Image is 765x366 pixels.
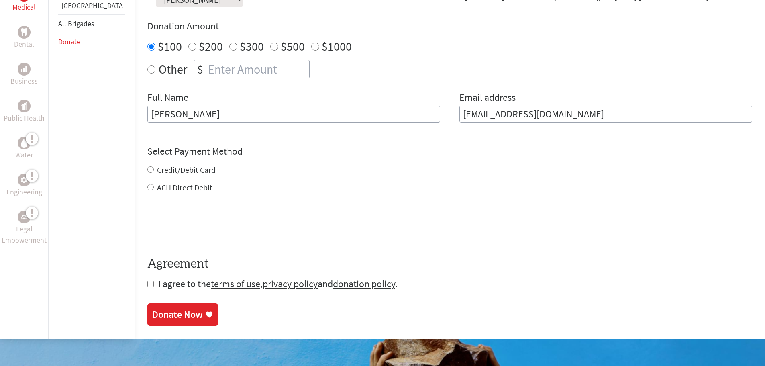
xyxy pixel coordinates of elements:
a: privacy policy [263,278,318,290]
label: $100 [158,39,182,54]
a: Donate [58,37,80,46]
a: Public HealthPublic Health [4,100,45,124]
li: All Brigades [58,14,125,33]
div: Dental [18,26,31,39]
img: Business [21,66,27,72]
img: Public Health [21,102,27,110]
label: Email address [459,91,516,106]
div: $ [194,60,206,78]
label: $200 [199,39,223,54]
img: Legal Empowerment [21,215,27,219]
a: Donate Now [147,303,218,326]
p: Dental [14,39,34,50]
p: Water [15,149,33,161]
a: terms of use [211,278,260,290]
a: DentalDental [14,26,34,50]
img: Engineering [21,177,27,183]
div: Public Health [18,100,31,112]
a: [GEOGRAPHIC_DATA] [61,1,125,10]
div: Legal Empowerment [18,211,31,223]
p: Legal Empowerment [2,223,47,246]
h4: Select Payment Method [147,145,752,158]
p: Medical [12,2,36,13]
div: Engineering [18,174,31,186]
div: Business [18,63,31,76]
input: Enter Amount [206,60,309,78]
label: $300 [240,39,264,54]
a: All Brigades [58,19,94,28]
label: $1000 [322,39,352,54]
img: Water [21,139,27,148]
div: Water [18,137,31,149]
p: Business [10,76,38,87]
label: Other [159,60,187,78]
label: Full Name [147,91,188,106]
iframe: reCAPTCHA [147,209,269,241]
input: Enter Full Name [147,106,440,123]
span: I agree to the , and . [158,278,398,290]
label: Credit/Debit Card [157,165,216,175]
img: Dental [21,29,27,36]
h4: Agreement [147,257,752,271]
div: Donate Now [152,308,203,321]
a: Legal EmpowermentLegal Empowerment [2,211,47,246]
label: $500 [281,39,305,54]
p: Public Health [4,112,45,124]
a: WaterWater [15,137,33,161]
a: BusinessBusiness [10,63,38,87]
a: EngineeringEngineering [6,174,42,198]
a: donation policy [333,278,395,290]
li: Donate [58,33,125,51]
input: Your Email [459,106,752,123]
h4: Donation Amount [147,20,752,33]
label: ACH Direct Debit [157,182,212,192]
p: Engineering [6,186,42,198]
